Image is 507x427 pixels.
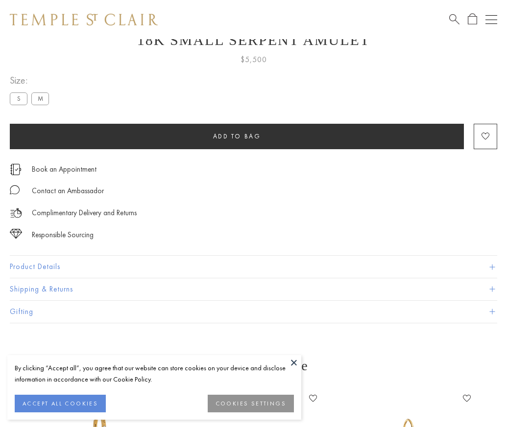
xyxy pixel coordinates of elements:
[32,164,97,175] a: Book an Appointment
[15,362,294,385] div: By clicking “Accept all”, you agree that our website can store cookies on your device and disclos...
[32,207,137,219] p: Complimentary Delivery and Returns
[10,185,20,195] img: MessageIcon-01_2.svg
[241,53,267,66] span: $5,500
[213,132,261,140] span: Add to bag
[10,14,158,25] img: Temple St. Clair
[31,92,49,105] label: M
[485,14,497,25] button: Open navigation
[10,207,22,219] img: icon_delivery.svg
[10,32,497,48] h1: 18K Small Serpent Amulet
[32,185,104,197] div: Contact an Ambassador
[449,13,459,25] a: Search
[32,229,94,241] div: Responsible Sourcing
[10,278,497,300] button: Shipping & Returns
[10,256,497,278] button: Product Details
[10,301,497,323] button: Gifting
[10,229,22,239] img: icon_sourcing.svg
[10,164,22,175] img: icon_appointment.svg
[15,395,106,412] button: ACCEPT ALL COOKIES
[10,72,53,89] span: Size:
[208,395,294,412] button: COOKIES SETTINGS
[468,13,477,25] a: Open Shopping Bag
[10,124,464,149] button: Add to bag
[10,92,27,105] label: S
